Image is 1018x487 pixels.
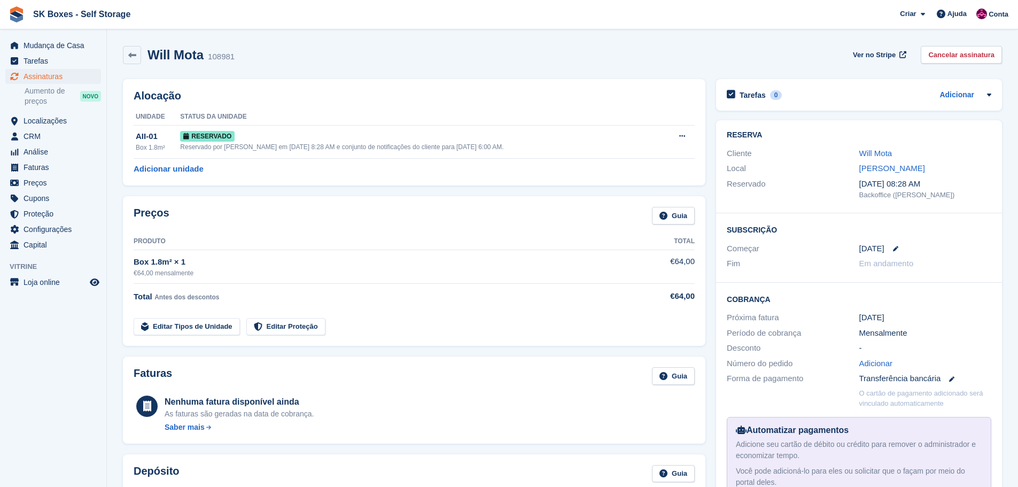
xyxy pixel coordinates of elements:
[939,89,974,102] a: Adicionar
[165,422,314,433] a: Saber mais
[165,396,314,408] div: Nenhuma fatura disponível ainda
[652,465,695,483] a: Guia
[631,250,695,283] td: €64,00
[24,191,88,206] span: Cupons
[24,129,88,144] span: CRM
[80,91,101,102] div: NOVO
[859,190,991,200] div: Backoffice ([PERSON_NAME])
[727,373,859,385] div: Forma de pagamento
[24,237,88,252] span: Capital
[849,46,908,64] a: Ver no Stripe
[24,175,88,190] span: Preços
[165,422,205,433] div: Saber mais
[631,290,695,303] div: €64,00
[853,50,896,60] span: Ver no Stripe
[25,86,80,106] span: Aumento de preços
[134,163,204,175] a: Adicionar unidade
[5,191,101,206] a: menu
[180,131,235,142] span: Reservado
[859,312,991,324] div: [DATE]
[5,53,101,68] a: menu
[5,113,101,128] a: menu
[859,149,892,158] a: Will Mota
[134,465,180,483] h2: Depósito
[24,275,88,290] span: Loja online
[727,131,991,140] h2: Reserva
[165,408,314,420] div: As faturas são geradas na data de cobrança.
[134,318,240,336] a: Editar Tipos de Unidade
[859,388,991,409] p: O cartão de pagamento adicionado será vinculado automaticamente
[727,312,859,324] div: Próxima fatura
[736,424,982,437] div: Automatizar pagamentos
[900,9,916,19] span: Criar
[180,142,661,152] div: Reservado por [PERSON_NAME] em [DATE] 8:28 AM e conjunto de notificações do cliente para [DATE] 6...
[859,178,991,190] div: [DATE] 08:28 AM
[134,233,631,250] th: Produto
[134,207,169,225] h2: Preços
[24,69,88,84] span: Assinaturas
[947,9,967,19] span: Ajuda
[859,358,893,370] a: Adicionar
[134,90,695,102] h2: Alocação
[154,293,219,301] span: Antes dos descontos
[5,160,101,175] a: menu
[5,175,101,190] a: menu
[24,53,88,68] span: Tarefas
[727,293,991,304] h2: Cobrança
[921,46,1002,64] a: Cancelar assinatura
[727,243,859,255] div: Começar
[859,373,991,385] div: Transferência bancária
[727,163,859,175] div: Local
[859,259,914,268] span: Em andamento
[134,268,631,278] div: €64,00 mensalmente
[727,342,859,354] div: Desconto
[859,243,884,255] time: 2025-10-01 00:00:00 UTC
[859,327,991,339] div: Mensalmente
[24,206,88,221] span: Proteção
[652,207,695,225] a: Guia
[989,9,1008,20] span: Conta
[147,48,204,62] h2: Will Mota
[5,144,101,159] a: menu
[727,327,859,339] div: Período de cobrança
[180,109,661,126] th: Status da unidade
[727,224,991,235] h2: Subscrição
[5,38,101,53] a: menu
[9,6,25,22] img: stora-icon-8386f47178a22dfd0bd8f6a31ec36ba5ce8667c1dd55bd0f319d3a0aa187defe.svg
[5,275,101,290] a: menu
[134,367,172,385] h2: Faturas
[136,143,180,152] div: Box 1.8m²
[859,164,925,173] a: [PERSON_NAME]
[134,256,631,268] div: Box 1.8m² × 1
[859,342,991,354] div: -
[740,90,766,100] h2: Tarefas
[770,90,782,100] div: 0
[727,148,859,160] div: Cliente
[24,160,88,175] span: Faturas
[136,130,180,143] div: AII-01
[24,38,88,53] span: Mudança de Casa
[208,51,235,63] div: 108981
[5,129,101,144] a: menu
[5,237,101,252] a: menu
[24,113,88,128] span: Localizações
[727,258,859,270] div: Fim
[736,439,982,461] div: Adicione seu cartão de débito ou crédito para remover o administrador e economizar tempo.
[631,233,695,250] th: Total
[5,222,101,237] a: menu
[976,9,987,19] img: Joana Alegria
[5,206,101,221] a: menu
[25,86,101,107] a: Aumento de preços NOVO
[246,318,325,336] a: Editar Proteção
[29,5,135,23] a: SK Boxes - Self Storage
[5,69,101,84] a: menu
[24,222,88,237] span: Configurações
[134,292,152,301] span: Total
[10,261,106,272] span: Vitrine
[134,109,180,126] th: Unidade
[24,144,88,159] span: Análise
[727,358,859,370] div: Número do pedido
[652,367,695,385] a: Guia
[88,276,101,289] a: Loja de pré-visualização
[727,178,859,200] div: Reservado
